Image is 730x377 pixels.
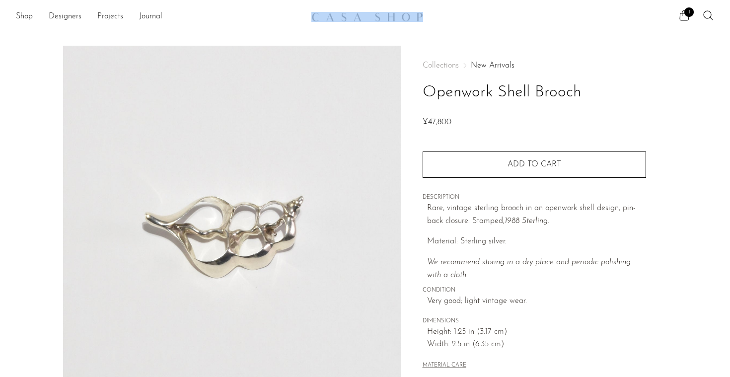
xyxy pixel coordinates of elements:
button: Add to cart [423,151,646,177]
em: 1988 Sterling. [505,217,549,225]
a: Projects [97,10,123,23]
a: Shop [16,10,33,23]
span: 1 [684,7,694,17]
h1: Openwork Shell Brooch [423,80,646,105]
p: Material: Sterling silver. [427,235,646,248]
span: Very good; light vintage wear. [427,295,646,308]
span: DIMENSIONS [423,317,646,326]
span: Height: 1.25 in (3.17 cm) [427,326,646,339]
a: New Arrivals [471,62,514,70]
p: Rare, vintage sterling brooch in an openwork shell design, pin-back closure. Stamped, [427,202,646,227]
i: We recommend storing in a dry place and periodic polishing with a cloth. [427,258,631,279]
span: CONDITION [423,286,646,295]
span: Width: 2.5 in (6.35 cm) [427,338,646,351]
nav: Desktop navigation [16,8,303,25]
a: Designers [49,10,81,23]
ul: NEW HEADER MENU [16,8,303,25]
span: DESCRIPTION [423,193,646,202]
button: MATERIAL CARE [423,362,466,370]
span: Add to cart [508,160,561,168]
nav: Breadcrumbs [423,62,646,70]
span: ¥47,800 [423,118,451,126]
span: Collections [423,62,459,70]
a: Journal [139,10,162,23]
